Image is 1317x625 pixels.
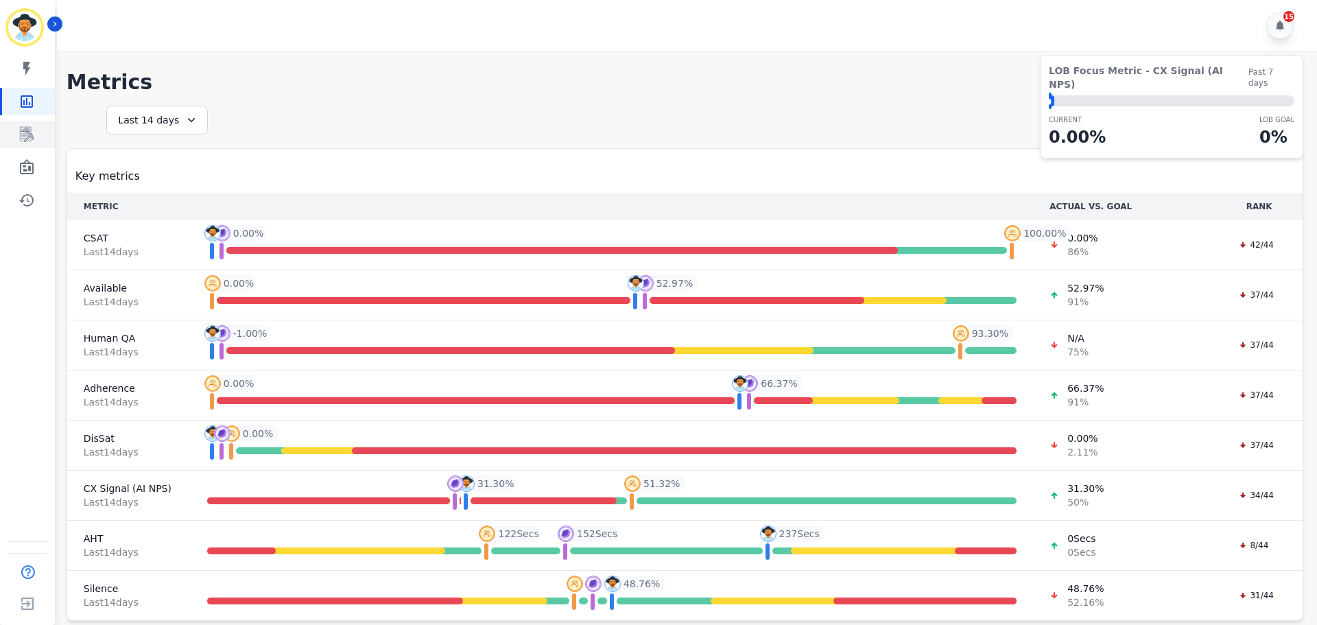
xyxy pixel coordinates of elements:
span: 0.00 % [224,276,254,290]
span: 86 % [1067,245,1097,259]
span: 52.97 % [1067,281,1104,295]
div: 31/44 [1232,589,1281,602]
div: 37/44 [1232,338,1281,352]
div: 37/44 [1232,288,1281,302]
img: profile-pic [624,475,641,492]
span: Human QA [84,331,174,345]
span: 0.00 % [1067,231,1097,245]
span: Last 14 day s [84,395,174,409]
span: Last 14 day s [84,345,174,359]
div: ⬤ [1049,95,1054,106]
span: 0 Secs [1067,532,1095,545]
img: profile-pic [214,325,230,342]
img: profile-pic [604,576,621,592]
span: Available [84,281,174,295]
span: Last 14 day s [84,245,174,259]
span: LOB Focus Metric - CX Signal (AI NPS) [1049,64,1248,91]
img: profile-pic [458,475,475,492]
div: Last 14 days [106,106,208,134]
img: profile-pic [637,275,654,292]
span: 52.16 % [1067,595,1104,609]
span: 2.11 % [1067,445,1097,459]
span: 31.30 % [1067,482,1104,495]
img: profile-pic [1004,225,1021,241]
span: 75 % [1067,345,1089,359]
span: 91 % [1067,395,1104,409]
h1: Metrics [67,70,1303,95]
span: 48.76 % [1067,582,1104,595]
span: 66.37 % [761,377,797,390]
img: Bordered avatar [8,11,41,44]
span: Last 14 day s [84,295,174,309]
span: -1.00 % [233,327,268,340]
div: 42/44 [1232,238,1281,252]
span: CX Signal (AI NPS) [84,482,174,495]
p: 0 % [1259,125,1294,150]
img: profile-pic [558,526,574,542]
span: 50 % [1067,495,1104,509]
span: Past 7 days [1248,67,1294,89]
img: profile-pic [204,325,221,342]
img: profile-pic [204,275,221,292]
span: Last 14 day s [84,545,174,559]
div: 8/44 [1232,539,1275,552]
div: 37/44 [1232,388,1281,402]
img: profile-pic [214,425,230,442]
span: 237 Secs [779,527,820,541]
img: profile-pic [204,425,221,442]
span: 0 Secs [1067,545,1095,559]
span: 93.30 % [972,327,1008,340]
p: 0.00 % [1049,125,1106,150]
img: profile-pic [214,225,230,241]
span: 0.00 % [233,226,263,240]
span: Last 14 day s [84,595,174,609]
span: 91 % [1067,295,1104,309]
span: 48.76 % [624,577,660,591]
span: 152 Secs [577,527,617,541]
div: 34/44 [1232,488,1281,502]
p: LOB Goal [1259,115,1294,125]
span: 31.30 % [477,477,514,491]
th: ACTUAL VS. GOAL [1033,193,1215,220]
span: 52.97 % [656,276,693,290]
th: METRIC [67,193,191,220]
img: profile-pic [628,275,644,292]
span: Last 14 day s [84,445,174,459]
span: Last 14 day s [84,495,174,509]
img: profile-pic [224,425,240,442]
span: Silence [84,582,174,595]
span: 100.00 % [1023,226,1066,240]
span: DisSat [84,432,174,445]
img: profile-pic [447,475,464,492]
img: profile-pic [732,375,748,392]
span: 0.00 % [1067,432,1097,445]
img: profile-pic [479,526,495,542]
div: 15 [1283,11,1294,22]
img: profile-pic [585,576,602,592]
th: RANK [1215,193,1303,220]
img: profile-pic [567,576,583,592]
span: N/A [1067,331,1089,345]
div: 37/44 [1232,438,1281,452]
span: Key metrics [75,168,140,185]
span: 122 Secs [498,527,538,541]
p: CURRENT [1049,115,1106,125]
span: 66.37 % [1067,381,1104,395]
span: 0.00 % [224,377,254,390]
span: 0.00 % [243,427,273,440]
span: Adherence [84,381,174,395]
span: 51.32 % [643,477,680,491]
span: AHT [84,532,174,545]
img: profile-pic [760,526,776,542]
img: profile-pic [741,375,758,392]
img: profile-pic [953,325,969,342]
img: profile-pic [204,225,221,241]
span: CSAT [84,231,174,245]
img: profile-pic [204,375,221,392]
